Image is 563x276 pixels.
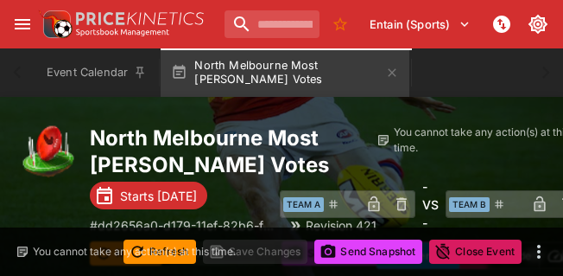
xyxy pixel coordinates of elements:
button: Close Event [429,240,522,264]
img: Sportsbook Management [76,29,169,36]
span: Team A [283,197,324,212]
button: Toggle light/dark mode [522,9,554,40]
img: PriceKinetics Logo [38,7,73,42]
p: Starts [DATE] [120,187,197,205]
button: NOT Connected to PK [486,9,517,40]
p: Revision 421 [306,216,376,234]
button: more [528,241,549,262]
button: Send Snapshot [314,240,422,264]
button: Event Calendar [36,48,157,97]
button: open drawer [7,9,38,40]
span: Team B [449,197,490,212]
img: australian_rules.png [21,125,76,180]
h2: Copy To Clipboard [90,125,376,178]
h6: - VS - [422,177,439,232]
button: No Bookmarks [326,10,354,38]
p: You cannot take any action(s) at this time. [33,244,236,260]
img: PriceKinetics [76,12,204,25]
p: Copy To Clipboard [90,216,278,234]
button: Select Tenant [359,10,481,38]
button: North Melbourne Most [PERSON_NAME] Votes [161,48,409,97]
input: search [225,10,319,38]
